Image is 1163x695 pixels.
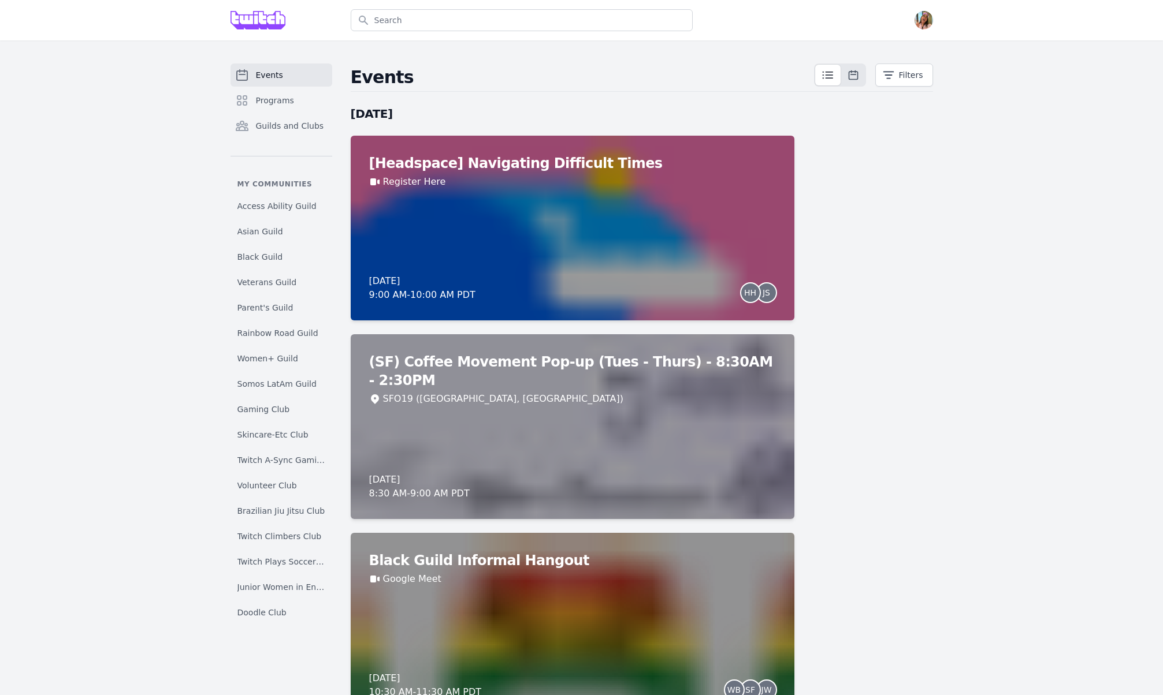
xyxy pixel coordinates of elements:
span: Skincare-Etc Club [237,429,309,440]
div: SFO19 ([GEOGRAPHIC_DATA], [GEOGRAPHIC_DATA]) [383,392,623,406]
span: Doodle Club [237,607,287,618]
a: Writers Club [231,627,332,648]
h2: [DATE] [351,106,794,122]
span: Junior Women in Engineering Club [237,581,325,593]
a: [Headspace] Navigating Difficult TimesRegister Here[DATE]9:00 AM-10:00 AM PDTHHJS [351,136,794,320]
a: Gaming Club [231,399,332,420]
span: Women+ Guild [237,353,298,364]
a: Somos LatAm Guild [231,373,332,394]
img: Grove [231,11,286,29]
span: Brazilian Jiu Jitsu Club [237,505,325,517]
span: JS [763,289,770,297]
span: Asian Guild [237,226,283,237]
a: Twitch A-Sync Gaming (TAG) Club [231,450,332,470]
span: Volunteer Club [237,480,297,491]
a: Brazilian Jiu Jitsu Club [231,500,332,521]
p: My communities [231,180,332,189]
a: Volunteer Club [231,475,332,496]
span: Parent's Guild [237,302,293,313]
a: Asian Guild [231,221,332,242]
span: Guilds and Clubs [256,120,324,132]
span: SF [745,686,755,694]
span: HH [744,289,756,297]
span: Twitch A-Sync Gaming (TAG) Club [237,454,325,466]
nav: Sidebar [231,63,332,632]
input: Search [351,9,693,31]
a: Twitch Plays Soccer Club [231,551,332,572]
span: Gaming Club [237,403,290,415]
a: Skincare-Etc Club [231,424,332,445]
a: Women+ Guild [231,348,332,369]
a: Veterans Guild [231,272,332,293]
h2: Events [351,67,814,88]
a: Access Ability Guild [231,196,332,216]
span: Veterans Guild [237,276,297,288]
a: Twitch Climbers Club [231,526,332,547]
h2: (SF) Coffee Movement Pop-up (Tues - Thurs) - 8:30AM - 2:30PM [369,353,776,390]
span: Rainbow Road Guild [237,327,318,339]
a: Black Guild [231,246,332,267]
span: Events [256,69,283,81]
a: Doodle Club [231,602,332,623]
a: Junior Women in Engineering Club [231,577,332,597]
button: Filters [875,63,933,87]
span: WB [727,686,741,694]
span: Access Ability Guild [237,200,317,212]
a: Programs [231,89,332,112]
span: Somos LatAm Guild [237,378,317,390]
div: [DATE] 8:30 AM - 9:00 AM PDT [369,473,470,500]
a: Guilds and Clubs [231,114,332,137]
a: Register Here [383,175,446,189]
div: [DATE] 9:00 AM - 10:00 AM PDT [369,274,475,302]
span: Black Guild [237,251,283,263]
h2: Black Guild Informal Hangout [369,551,776,570]
a: (SF) Coffee Movement Pop-up (Tues - Thurs) - 8:30AM - 2:30PMSFO19 ([GEOGRAPHIC_DATA], [GEOGRAPHIC... [351,334,794,519]
span: JW [761,686,772,694]
a: Rainbow Road Guild [231,323,332,343]
h2: [Headspace] Navigating Difficult Times [369,154,776,173]
a: Google Meet [383,572,441,586]
a: Events [231,63,332,87]
span: Twitch Climbers Club [237,530,322,542]
span: Twitch Plays Soccer Club [237,556,325,567]
span: Programs [256,95,294,106]
a: Parent's Guild [231,297,332,318]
